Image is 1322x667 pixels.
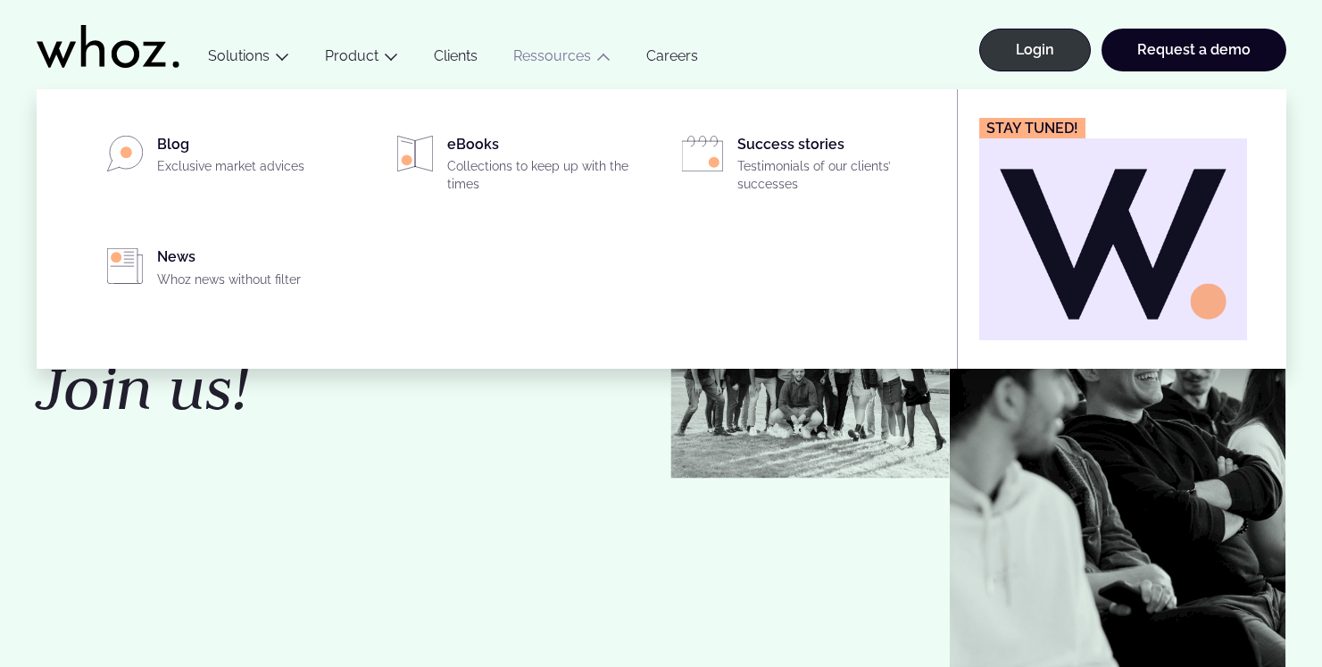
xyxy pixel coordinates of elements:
[325,47,378,64] a: Product
[737,158,935,193] p: Testimonials of our clients’ successes
[495,47,628,71] button: Ressources
[37,348,249,427] em: Join us!
[157,158,355,176] p: Exclusive market advices
[37,251,653,419] h1: Ready to take your career to new heights?
[1102,29,1286,71] a: Request a demo
[416,47,495,71] a: Clients
[87,136,355,182] a: BlogExclusive market advices
[667,136,935,200] a: Success storiesTestimonials of our clients’ successes
[377,136,645,200] a: eBooksCollections to keep up with the times
[682,136,723,171] img: PICTO_EVENEMENTS.svg
[979,29,1091,71] a: Login
[107,136,143,171] img: PICTO_BLOG.svg
[157,248,355,295] div: News
[447,136,645,200] div: eBooks
[628,47,716,71] a: Careers
[157,271,355,289] p: Whoz news without filter
[107,248,143,284] img: PICTO_PRESSE-ET-ACTUALITE-1.svg
[447,158,645,193] p: Collections to keep up with the times
[87,248,355,295] a: NewsWhoz news without filter
[190,47,307,71] button: Solutions
[397,136,433,171] img: PICTO_LIVRES.svg
[737,136,935,200] div: Success stories
[670,240,950,479] img: Whozzies-Team-Revenue
[979,118,1085,138] figcaption: Stay tuned!
[157,136,355,182] div: Blog
[307,47,416,71] button: Product
[979,118,1247,340] a: Stay tuned!
[513,47,591,64] a: Ressources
